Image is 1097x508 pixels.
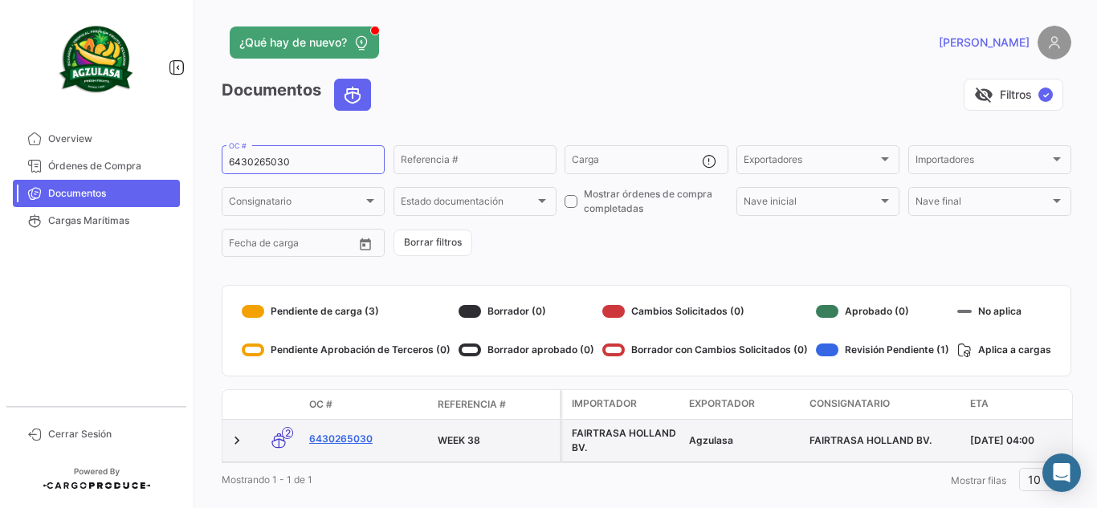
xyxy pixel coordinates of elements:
[230,26,379,59] button: ¿Qué hay de nuevo?
[1038,87,1053,102] span: ✓
[255,398,303,411] datatable-header-cell: Modo de Transporte
[335,79,370,110] button: Ocean
[602,299,808,324] div: Cambios Solicitados (0)
[1042,453,1081,492] div: Abrir Intercom Messenger
[48,159,173,173] span: Órdenes de Compra
[239,35,347,51] span: ¿Qué hay de nuevo?
[689,433,797,448] div: Agzulasa
[229,198,363,209] span: Consignatario
[957,337,1051,363] div: Aplica a cargas
[303,391,431,418] datatable-header-cell: OC #
[13,207,180,234] a: Cargas Marítimas
[13,125,180,152] a: Overview
[803,390,964,419] datatable-header-cell: Consignatario
[48,186,173,201] span: Documentos
[974,85,993,104] span: visibility_off
[48,132,173,146] span: Overview
[13,180,180,207] a: Documentos
[353,232,377,256] button: Open calendar
[222,473,312,486] span: Mostrando 1 - 1 de 1
[13,152,180,180] a: Órdenes de Compra
[970,396,989,411] span: ETA
[242,299,451,324] div: Pendiente de carga (3)
[48,213,173,228] span: Cargas Marítimas
[269,240,328,251] input: Hasta
[744,156,878,168] span: Exportadores
[970,433,1078,448] div: [DATE] 04:00
[401,198,535,209] span: Estado documentación
[809,396,890,411] span: Consignatario
[459,299,594,324] div: Borrador (0)
[459,337,594,363] div: Borrador aprobado (0)
[438,397,506,412] span: Referencia #
[957,299,1051,324] div: No aplica
[309,397,332,412] span: OC #
[916,156,1050,168] span: Importadores
[562,390,683,419] datatable-header-cell: Importador
[56,19,137,100] img: agzulasa-logo.png
[572,426,676,455] div: FAIRTRASA HOLLAND BV.
[48,427,173,441] span: Cerrar Sesión
[744,198,878,209] span: Nave inicial
[964,79,1063,111] button: visibility_offFiltros✓
[282,427,293,439] span: 2
[438,433,553,448] div: WEEK 38
[1028,473,1041,486] span: 10
[229,240,258,251] input: Desde
[584,187,728,216] span: Mostrar órdenes de compra completadas
[816,337,949,363] div: Revisión Pendiente (1)
[939,35,1030,51] span: [PERSON_NAME]
[229,433,245,449] a: Expand/Collapse Row
[242,337,451,363] div: Pendiente Aprobación de Terceros (0)
[916,198,1050,209] span: Nave final
[816,299,949,324] div: Aprobado (0)
[1038,26,1071,59] img: placeholder-user.png
[431,391,560,418] datatable-header-cell: Referencia #
[394,230,472,256] button: Borrar filtros
[572,396,637,411] span: Importador
[964,390,1084,419] datatable-header-cell: ETA
[683,390,803,419] datatable-header-cell: Exportador
[602,337,808,363] div: Borrador con Cambios Solicitados (0)
[951,474,1006,486] span: Mostrar filas
[689,396,755,411] span: Exportador
[309,432,425,446] a: 6430265030
[222,79,376,111] h3: Documentos
[809,434,932,446] span: FAIRTRASA HOLLAND BV.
